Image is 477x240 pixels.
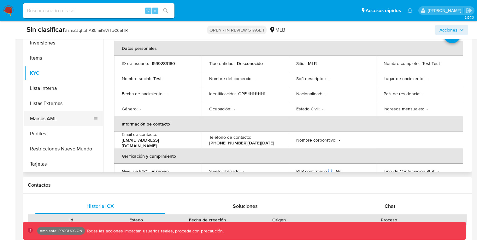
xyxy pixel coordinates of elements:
a: Notificaciones [407,8,413,13]
button: Restricciones Nuevo Mundo [24,141,103,156]
p: [EMAIL_ADDRESS][DOMAIN_NAME] [122,137,191,149]
p: Sujeto obligado : [209,168,240,174]
p: - [328,76,330,81]
span: Acciones [439,25,457,35]
input: Buscar usuario o caso... [23,7,174,15]
button: Lista Interna [24,81,103,96]
div: Proceso [316,217,462,223]
p: Teléfono de contacto : [209,134,251,140]
p: No [336,168,341,174]
p: - [325,91,326,97]
p: Ambiente: PRODUCCIÓN [40,230,82,232]
p: - [140,106,141,112]
th: Información de contacto [114,116,463,132]
p: - [322,106,323,112]
th: Verificación y cumplimiento [114,149,463,164]
span: ⌥ [146,8,150,14]
p: - [234,106,235,112]
div: MLB [269,26,285,33]
p: País de residencia : [384,91,420,97]
th: Datos personales [114,41,463,56]
button: Listas Externas [24,96,103,111]
span: Soluciones [233,202,258,210]
h1: Contactos [28,182,467,188]
button: Marcas AML [24,111,98,126]
p: Soft descriptor : [296,76,326,81]
p: Lugar de nacimiento : [384,76,424,81]
span: Chat [385,202,395,210]
p: Nombre completo : [384,61,420,66]
p: Sitio : [296,61,305,66]
p: Nacionalidad : [296,91,322,97]
span: Accesos rápidos [366,7,401,14]
p: Identificación : [209,91,236,97]
p: PEP confirmado : [296,168,333,174]
p: Nombre social : [122,76,151,81]
p: - [423,91,424,97]
p: Test [153,76,162,81]
div: Fecha de creación [173,217,242,223]
p: [PHONE_NUMBER][DATE][DATE] [209,140,274,146]
p: - [438,168,439,174]
p: Estado Civil : [296,106,320,112]
p: Todas las acciones impactan usuarios reales, proceda con precaución. [85,228,224,234]
p: Test Test [422,61,440,66]
span: # zmZBqftphA85miKeWTbC65HR [65,27,128,33]
span: s [154,8,156,14]
p: facundoagustin.borghi@mercadolibre.com [428,8,463,14]
p: - [427,106,428,112]
p: OPEN - IN REVIEW STAGE I [207,26,267,34]
p: Nivel de KYC : [122,168,148,174]
button: Acciones [435,25,468,35]
p: ID de usuario : [122,61,149,66]
p: - [339,137,340,143]
button: Inversiones [24,35,103,50]
p: - [243,168,244,174]
div: Estado [108,217,164,223]
div: Id [44,217,99,223]
p: Tipo entidad : [209,61,234,66]
p: unknown [150,168,169,174]
p: Ingresos mensuales : [384,106,424,112]
p: Ocupación : [209,106,231,112]
p: Género : [122,106,138,112]
p: Tipo de Confirmación PEP : [384,168,435,174]
p: - [427,76,428,81]
button: KYC [24,66,103,81]
p: - [255,76,256,81]
p: Fecha de nacimiento : [122,91,163,97]
a: Salir [466,7,472,14]
p: Nombre del comercio : [209,76,252,81]
b: Sin clasificar [26,24,65,34]
p: CPF 11111111111 [238,91,265,97]
span: 3.157.3 [464,15,474,20]
p: Nombre corporativo : [296,137,336,143]
p: Desconocido [237,61,263,66]
p: - [166,91,167,97]
button: Items [24,50,103,66]
button: Perfiles [24,126,103,141]
p: MLB [308,61,317,66]
p: Email de contacto : [122,132,157,137]
button: Tarjetas [24,156,103,172]
span: Historial CX [86,202,114,210]
button: search-icon [159,6,172,15]
div: Origen [251,217,307,223]
p: 1599289180 [151,61,175,66]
